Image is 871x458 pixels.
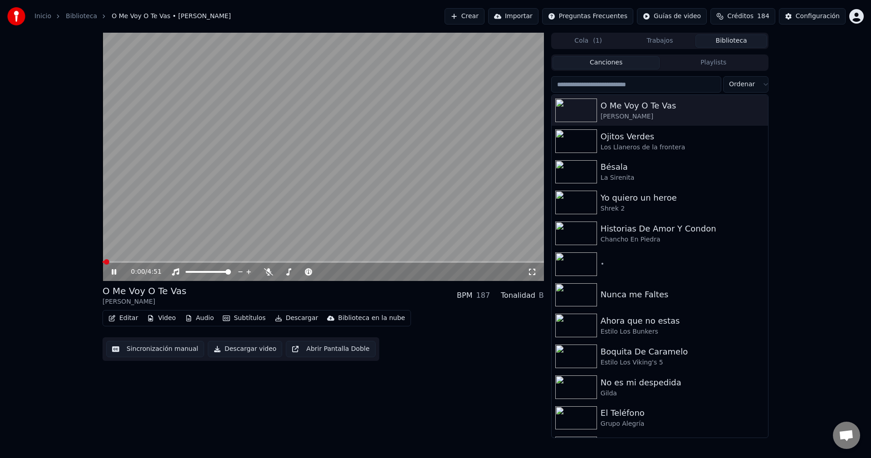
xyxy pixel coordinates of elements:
[779,8,846,25] button: Configuración
[727,12,754,21] span: Créditos
[601,260,764,269] div: •
[457,290,472,301] div: BPM
[601,99,764,112] div: O Me Voy O Te Vas
[34,12,231,21] nav: breadcrumb
[553,34,624,48] button: Cola
[208,341,282,357] button: Descargar video
[601,315,764,327] div: Ahora que no estas
[710,8,775,25] button: Créditos184
[286,341,375,357] button: Abrir Pantalla Doble
[601,235,764,244] div: Chancho En Piedra
[219,312,269,325] button: Subtítulos
[601,192,764,204] div: Yo quiero un heroe
[637,8,707,25] button: Guías de video
[695,34,767,48] button: Biblioteca
[660,56,767,69] button: Playlists
[131,267,153,276] div: /
[103,297,186,306] div: [PERSON_NAME]
[147,267,161,276] span: 4:51
[796,12,840,21] div: Configuración
[601,327,764,336] div: Estilo Los Bunkers
[271,312,322,325] button: Descargar
[601,389,764,398] div: Gilda
[112,12,231,21] span: O Me Voy O Te Vas • [PERSON_NAME]
[757,12,769,21] span: 184
[143,312,179,325] button: Video
[601,376,764,389] div: No es mi despedida
[539,290,544,301] div: B
[601,143,764,152] div: Los Llaneros de la frontera
[601,161,764,173] div: Bésala
[476,290,490,301] div: 187
[131,267,145,276] span: 0:00
[624,34,696,48] button: Trabajos
[601,222,764,235] div: Historias De Amor Y Condon
[833,422,860,449] div: Chat abierto
[106,341,204,357] button: Sincronización manual
[601,358,764,367] div: Estilo Los Viking's 5
[488,8,538,25] button: Importar
[553,56,660,69] button: Canciones
[103,285,186,297] div: O Me Voy O Te Vas
[601,112,764,121] div: [PERSON_NAME]
[601,130,764,143] div: Ojitos Verdes
[601,173,764,182] div: La Sirenita
[729,80,755,89] span: Ordenar
[542,8,633,25] button: Preguntas Frecuentes
[601,407,764,419] div: El Teléfono
[601,204,764,213] div: Shrek 2
[601,288,764,301] div: Nunca me Faltes
[445,8,484,25] button: Crear
[593,36,602,45] span: ( 1 )
[105,312,142,325] button: Editar
[34,12,51,21] a: Inicio
[7,7,25,25] img: youka
[181,312,218,325] button: Audio
[66,12,97,21] a: Biblioteca
[601,419,764,428] div: Grupo Alegría
[501,290,535,301] div: Tonalidad
[338,314,405,323] div: Biblioteca en la nube
[601,345,764,358] div: Boquita De Caramelo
